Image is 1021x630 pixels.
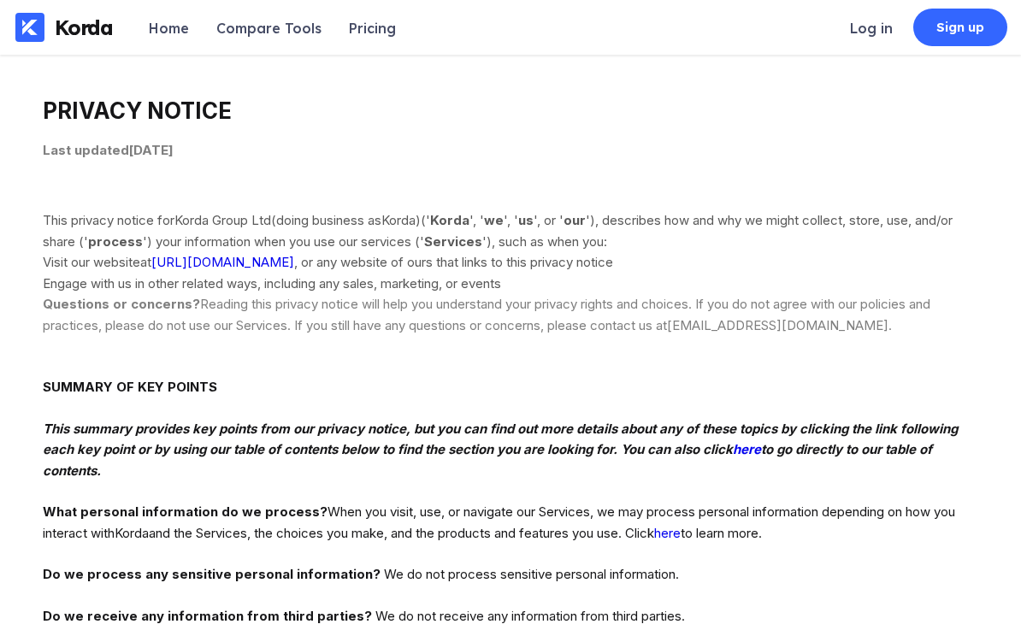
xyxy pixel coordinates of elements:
a: here [654,524,681,541]
bdt: Korda [115,525,149,541]
bdt: Korda [381,212,416,228]
span: Last updated [43,142,174,158]
span: SUMMARY OF KEY POINTS [43,379,217,395]
a: Sign up [913,9,1007,46]
span: When you visit, use, or navigate our Services, we may process personal information depending on h... [43,503,955,541]
strong: What personal information do we process? [43,503,328,520]
div: Korda [55,15,113,40]
bdt: [DATE] [129,142,174,158]
strong: process [88,233,143,250]
bdt: Korda Group Ltd (doing business as ) [174,212,421,228]
span: ), describes how and why we might collect, store, use, and/or share ( ' ' ) your information when... [43,212,953,250]
a: [URL][DOMAIN_NAME] [151,254,294,270]
div: Home [149,20,189,37]
bdt: , or any website of ours that links to this privacy notice [294,254,613,270]
strong: Services [424,233,482,250]
strong: Do we receive any information from third parties? [43,608,372,624]
span: here [654,525,681,541]
div: Sign up [936,19,985,36]
span: We do not receive any information from third parties. [43,608,685,624]
span: Visit our website at [43,254,613,270]
bdt: [EMAIL_ADDRESS][DOMAIN_NAME] [667,317,888,333]
span: Engage with us in other related ways, including any sales, marketing, or events [43,275,501,291]
strong: Do we process any sensitive personal information? [43,566,381,582]
strong: we [484,212,504,228]
div: Pricing [349,20,396,37]
strong: Korda [430,212,469,228]
em: to go directly to our table of contents. [43,441,932,479]
span: This privacy notice for ( ' ', ' ', ' ', or ' ' [43,212,590,228]
div: Log in [850,20,893,37]
strong: Questions or concerns? [43,296,200,312]
span: to learn more. [681,525,762,541]
em: This summary provides key points from our privacy notice, but you can find out more details about... [43,421,958,458]
strong: us [518,212,534,228]
strong: our [564,212,586,228]
span: We do not process sensitive personal information. [43,566,679,582]
span: Reading this privacy notice will help you understand your privacy rights and choices. If you do n... [43,296,930,333]
div: Compare Tools [216,20,322,37]
a: here [733,440,761,457]
span: PRIVACY NOTICE [43,97,232,124]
